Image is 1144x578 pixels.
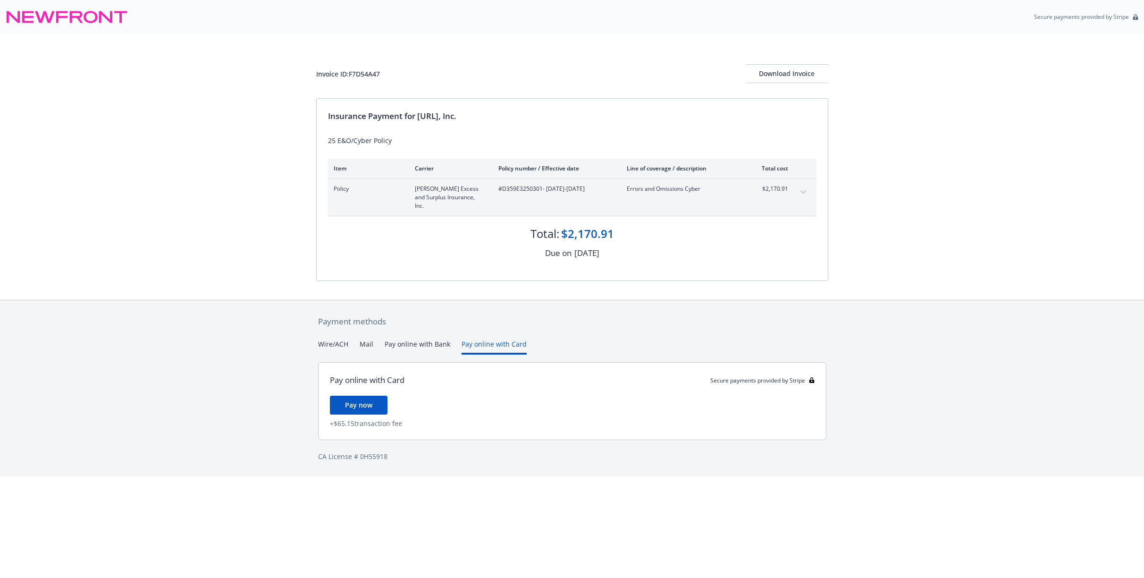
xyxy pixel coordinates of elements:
div: Line of coverage / description [627,164,738,172]
div: CA License # 0H55918 [318,451,826,461]
span: $2,170.91 [753,185,788,193]
div: 25 E&O/Cyber Policy [328,136,816,145]
span: Pay now [345,400,372,409]
span: #D359E3250301 - [DATE]-[DATE] [498,185,612,193]
span: [PERSON_NAME] Excess and Surplus Insurance, Inc. [415,185,483,210]
span: Errors and Omissions Cyber [627,185,738,193]
div: Secure payments provided by Stripe [710,376,815,384]
div: Policy[PERSON_NAME] Excess and Surplus Insurance, Inc.#D359E3250301- [DATE]-[DATE]Errors and Omis... [328,179,816,216]
div: Policy number / Effective date [498,164,612,172]
div: [DATE] [574,247,599,259]
p: Secure payments provided by Stripe [1034,13,1129,21]
div: + $65.15 transaction fee [330,418,815,428]
button: Pay online with Card [462,339,527,355]
div: Item [334,164,400,172]
button: Download Invoice [746,64,828,83]
div: Due on [545,247,572,259]
button: expand content [796,185,811,200]
span: Policy [334,185,400,193]
div: Total cost [753,164,788,172]
div: Download Invoice [746,65,828,83]
div: $2,170.91 [561,226,614,242]
div: Pay online with Card [330,374,404,386]
div: Carrier [415,164,483,172]
div: Insurance Payment for [URL], Inc. [328,110,816,122]
button: Mail [360,339,373,355]
button: Pay online with Bank [385,339,450,355]
div: Invoice ID: F7D54A47 [316,69,380,79]
div: Total: [530,226,559,242]
button: Pay now [330,396,387,415]
button: Wire/ACH [318,339,348,355]
div: Payment methods [318,315,826,328]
